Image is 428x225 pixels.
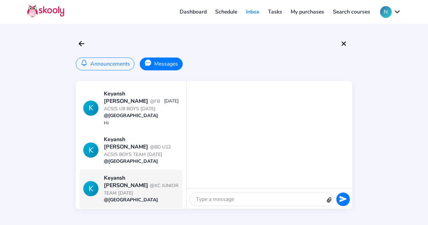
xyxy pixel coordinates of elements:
[211,6,242,17] a: Schedule
[164,98,179,104] div: [DATE]
[104,90,164,112] div: Keyansh [PERSON_NAME]
[76,58,134,70] button: Announcements
[140,58,182,70] button: Messages
[104,158,179,164] div: @[GEOGRAPHIC_DATA]
[104,197,179,203] div: @[GEOGRAPHIC_DATA]
[380,6,401,18] button: Nchevron down outline
[83,181,98,196] div: K
[76,38,87,49] button: arrow back outline
[144,59,152,66] ion-icon: chatbubble ellipses
[81,59,88,66] ion-icon: notifications outline
[340,40,348,48] ion-icon: close
[264,6,287,17] a: Tasks
[83,100,98,116] div: K
[104,98,160,112] span: @FB ACSIS U9 BOYS [DATE]
[336,193,350,206] button: send
[104,174,179,197] div: Keyansh [PERSON_NAME]
[175,6,211,17] a: Dashboard
[27,4,64,18] img: Skooly
[104,120,179,126] div: Hi
[324,195,335,205] ion-icon: attach outline
[242,6,264,17] a: Inbox
[104,136,179,158] div: Keyansh [PERSON_NAME]
[77,40,86,48] ion-icon: arrow back outline
[338,38,350,49] button: close
[329,6,375,17] a: Search courses
[286,6,329,17] a: My purchases
[325,196,333,206] button: attach outline
[339,195,347,203] ion-icon: send
[104,112,179,119] div: @[GEOGRAPHIC_DATA]
[83,142,98,158] div: K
